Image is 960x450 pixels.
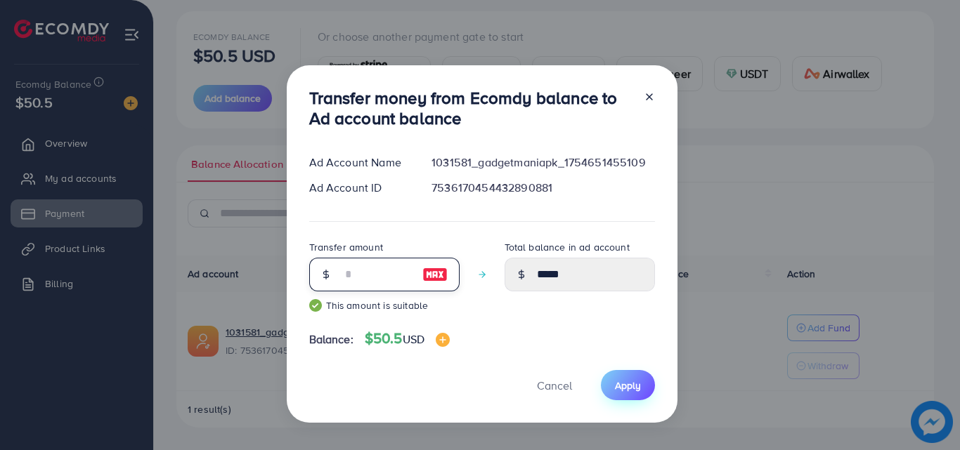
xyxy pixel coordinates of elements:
[436,333,450,347] img: image
[309,88,633,128] h3: Transfer money from Ecomdy balance to Ad account balance
[420,154,666,171] div: 1031581_gadgetmaniapk_1754651455109
[601,370,655,400] button: Apply
[309,298,460,312] small: This amount is suitable
[403,331,424,347] span: USD
[298,154,421,171] div: Ad Account Name
[309,299,322,312] img: guide
[420,180,666,196] div: 7536170454432890881
[615,378,641,392] span: Apply
[365,330,450,348] h4: $50.5
[309,240,383,254] label: Transfer amount
[519,370,590,400] button: Cancel
[298,180,421,196] div: Ad Account ID
[309,331,353,348] span: Balance:
[422,266,448,283] img: image
[537,378,572,393] span: Cancel
[505,240,630,254] label: Total balance in ad account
